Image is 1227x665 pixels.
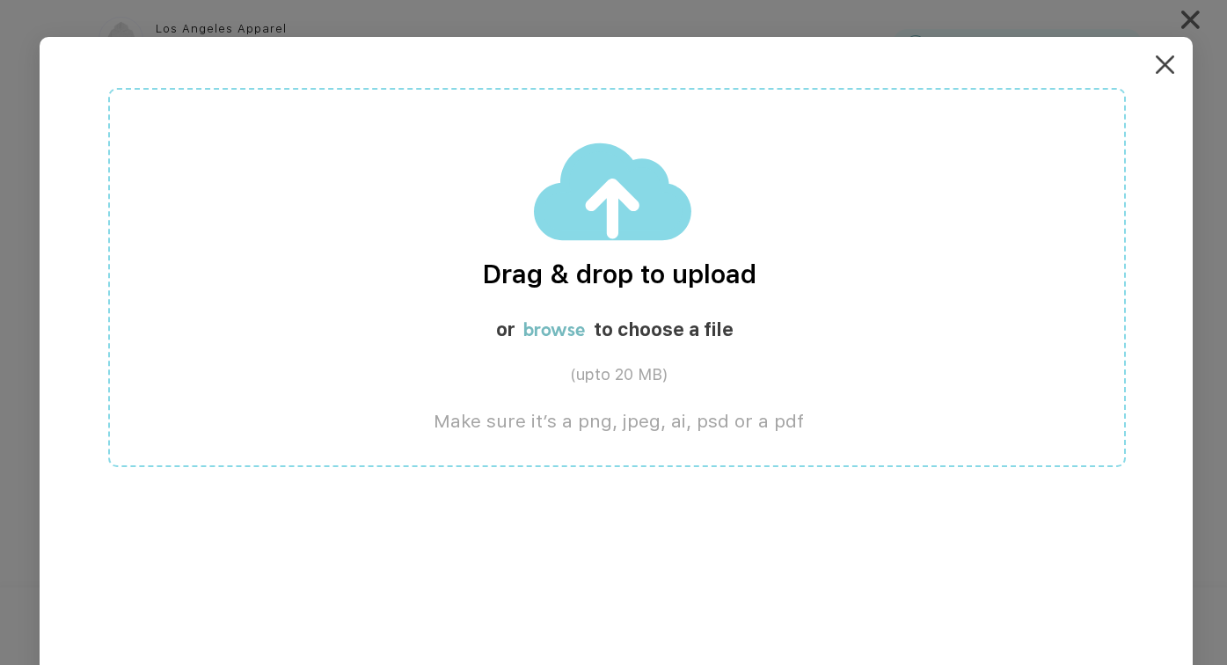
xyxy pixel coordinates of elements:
label: Drag & drop to upload [110,259,1127,290]
label: (upto 20 MB) [110,365,1127,384]
img: upload_cloud.svg [534,142,693,242]
img: close.png [1156,55,1174,74]
label: Make sure it’s a png, jpeg, ai, psd or a pdf [110,410,1127,432]
label: to choose a file [594,319,734,341]
label: browse [523,318,585,340]
label: or [496,319,515,341]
